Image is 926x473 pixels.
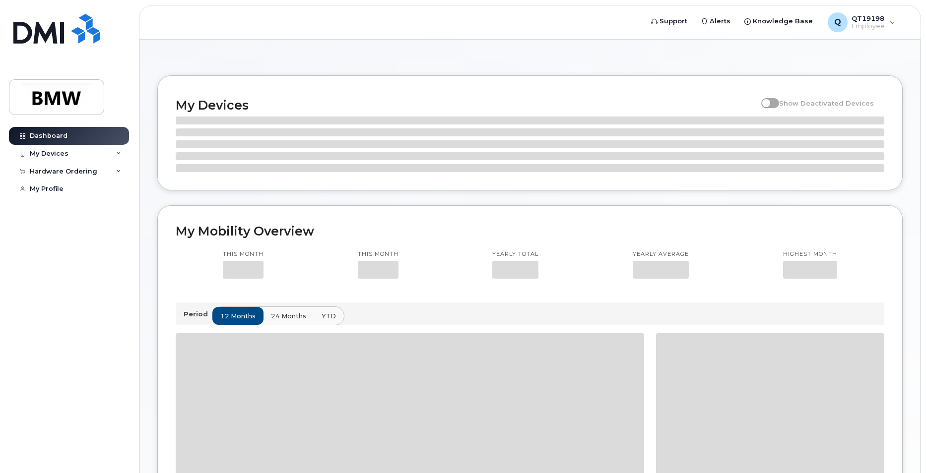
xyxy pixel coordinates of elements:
[783,250,837,258] p: Highest month
[176,98,756,113] h2: My Devices
[176,224,884,238] h2: My Mobility Overview
[633,250,689,258] p: Yearly average
[761,94,769,102] input: Show Deactivated Devices
[492,250,538,258] p: Yearly total
[322,311,336,321] span: YTD
[223,250,264,258] p: This month
[358,250,398,258] p: This month
[779,99,874,107] span: Show Deactivated Devices
[271,311,306,321] span: 24 months
[184,309,212,319] p: Period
